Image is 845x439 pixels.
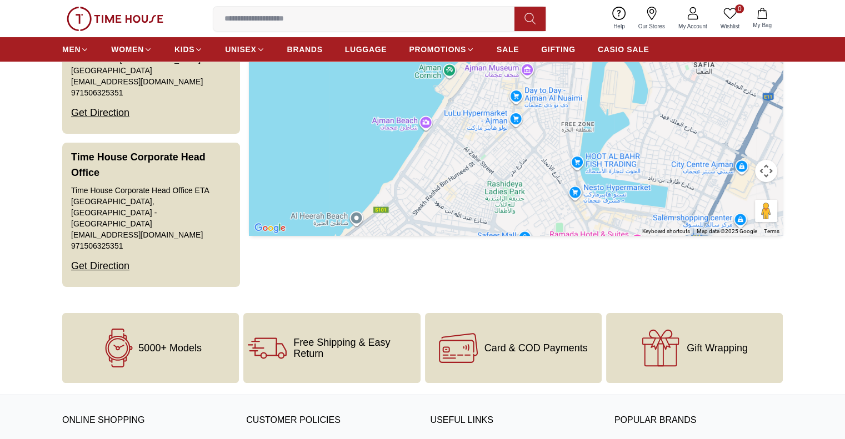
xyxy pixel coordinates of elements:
[246,412,414,429] h3: CUSTOMER POLICIES
[71,98,129,127] div: Get Direction
[497,44,519,55] span: SALE
[111,39,152,59] a: WOMEN
[541,39,576,59] a: GIFTING
[755,160,777,182] button: Map camera controls
[497,39,519,59] a: SALE
[764,228,779,234] a: Terms (opens in new tab)
[174,39,203,59] a: KIDS
[716,22,744,31] span: Wishlist
[71,240,123,251] a: 971506325351
[634,22,669,31] span: Our Stores
[541,44,576,55] span: GIFTING
[174,44,194,55] span: KIDS
[598,44,649,55] span: CASIO SALE
[62,412,231,429] h3: ONLINE SHOPPING
[609,22,629,31] span: Help
[252,221,288,235] a: Open this area in Google Maps (opens a new window)
[71,149,231,180] h3: Time House Corporate Head Office
[62,44,81,55] span: MEN
[67,7,163,31] img: ...
[345,39,387,59] a: LUGGAGE
[252,221,288,235] img: Google
[746,6,778,32] button: My Bag
[225,39,264,59] a: UNISEX
[71,229,203,240] a: [EMAIL_ADDRESS][DOMAIN_NAME]
[71,76,203,87] a: [EMAIL_ADDRESS][DOMAIN_NAME]
[111,44,144,55] span: WOMEN
[71,54,231,76] div: Time House - [GEOGRAPHIC_DATA] - [GEOGRAPHIC_DATA]
[755,200,777,222] button: Drag Pegman onto the map to open Street View
[71,87,123,98] a: 971506325351
[138,342,202,354] span: 5000+ Models
[287,39,323,59] a: BRANDS
[687,342,748,354] span: Gift Wrapping
[598,39,649,59] a: CASIO SALE
[345,44,387,55] span: LUGGAGE
[697,228,757,234] span: Map data ©2025 Google
[674,22,712,31] span: My Account
[614,412,783,429] h3: Popular Brands
[642,228,690,235] button: Keyboard shortcuts
[225,44,256,55] span: UNISEX
[409,44,466,55] span: PROMOTIONS
[735,4,744,13] span: 0
[287,44,323,55] span: BRANDS
[62,12,240,134] button: Time House - [GEOGRAPHIC_DATA]Time House - [GEOGRAPHIC_DATA] - [GEOGRAPHIC_DATA][EMAIL_ADDRESS][D...
[409,39,474,59] a: PROMOTIONS
[714,4,746,33] a: 0Wishlist
[632,4,672,33] a: Our Stores
[71,185,231,229] div: Time House Corporate Head Office ETA [GEOGRAPHIC_DATA], [GEOGRAPHIC_DATA] - [GEOGRAPHIC_DATA]
[62,143,240,287] button: Time House Corporate Head OfficeTime House Corporate Head Office ETA [GEOGRAPHIC_DATA], [GEOGRAPH...
[293,337,416,359] span: Free Shipping & Easy Return
[748,21,776,29] span: My Bag
[431,412,599,429] h3: USEFUL LINKS
[62,39,89,59] a: MEN
[484,342,588,354] span: Card & COD Payments
[71,251,129,280] div: Get Direction
[607,4,632,33] a: Help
